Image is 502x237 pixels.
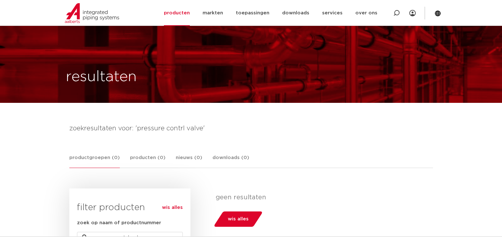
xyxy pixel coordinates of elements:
[162,204,183,211] a: wis alles
[69,154,120,168] a: productgroepen (0)
[228,214,249,224] span: wis alles
[69,123,433,134] h4: zoekresultaten voor: 'pressure contrl valve'
[216,194,428,201] p: geen resultaten
[77,219,161,227] label: zoek op naam of productnummer
[66,67,137,87] h1: resultaten
[77,201,183,214] h3: filter producten
[176,154,202,168] a: nieuws (0)
[212,154,249,168] a: downloads (0)
[130,154,166,168] a: producten (0)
